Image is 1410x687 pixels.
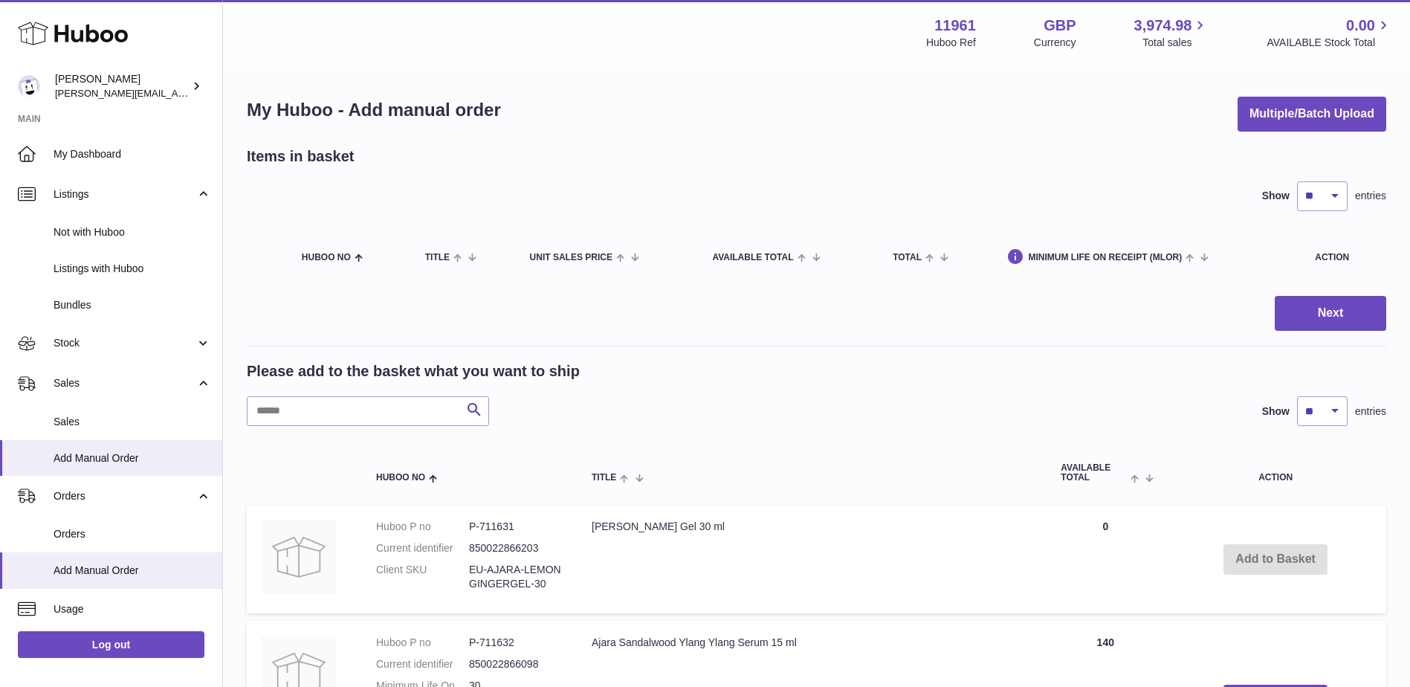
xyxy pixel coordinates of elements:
[262,520,336,594] img: Ajara Lemon Ginger Gel 30 ml
[247,98,501,122] h1: My Huboo - Add manual order
[469,541,562,555] dd: 850022866203
[712,253,793,262] span: AVAILABLE Total
[1046,505,1165,613] td: 0
[1238,97,1386,132] button: Multiple/Batch Upload
[376,473,425,483] span: Huboo no
[469,636,562,650] dd: P-711632
[1028,253,1182,262] span: Minimum Life On Receipt (MLOR)
[54,527,211,541] span: Orders
[376,520,469,534] dt: Huboo P no
[1262,404,1290,419] label: Show
[54,187,195,201] span: Listings
[1262,189,1290,203] label: Show
[1275,296,1386,331] button: Next
[1061,463,1127,483] span: AVAILABLE Total
[376,541,469,555] dt: Current identifier
[54,298,211,312] span: Bundles
[18,75,40,97] img: raghav@transformative.in
[1142,36,1209,50] span: Total sales
[1134,16,1209,50] a: 3,974.98 Total sales
[302,253,351,262] span: Huboo no
[247,146,355,167] h2: Items in basket
[1044,16,1076,36] strong: GBP
[592,473,616,483] span: Title
[530,253,612,262] span: Unit Sales Price
[1355,189,1386,203] span: entries
[376,657,469,671] dt: Current identifier
[1165,448,1386,497] th: Action
[469,657,562,671] dd: 850022866098
[54,415,211,429] span: Sales
[54,376,195,390] span: Sales
[577,505,1046,613] td: [PERSON_NAME] Gel 30 ml
[469,520,562,534] dd: P-711631
[54,564,211,578] span: Add Manual Order
[926,36,976,50] div: Huboo Ref
[1346,16,1375,36] span: 0.00
[1267,16,1392,50] a: 0.00 AVAILABLE Stock Total
[1355,404,1386,419] span: entries
[934,16,976,36] strong: 11961
[18,631,204,658] a: Log out
[54,451,211,465] span: Add Manual Order
[425,253,450,262] span: Title
[469,563,562,591] dd: EU-AJARA-LEMONGINGERGEL-30
[55,87,298,99] span: [PERSON_NAME][EMAIL_ADDRESS][DOMAIN_NAME]
[893,253,922,262] span: Total
[1134,16,1192,36] span: 3,974.98
[54,225,211,239] span: Not with Huboo
[55,72,189,100] div: [PERSON_NAME]
[1315,253,1371,262] div: Action
[54,602,211,616] span: Usage
[54,262,211,276] span: Listings with Huboo
[376,563,469,591] dt: Client SKU
[1267,36,1392,50] span: AVAILABLE Stock Total
[54,489,195,503] span: Orders
[247,361,580,381] h2: Please add to the basket what you want to ship
[54,147,211,161] span: My Dashboard
[54,336,195,350] span: Stock
[376,636,469,650] dt: Huboo P no
[1034,36,1076,50] div: Currency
